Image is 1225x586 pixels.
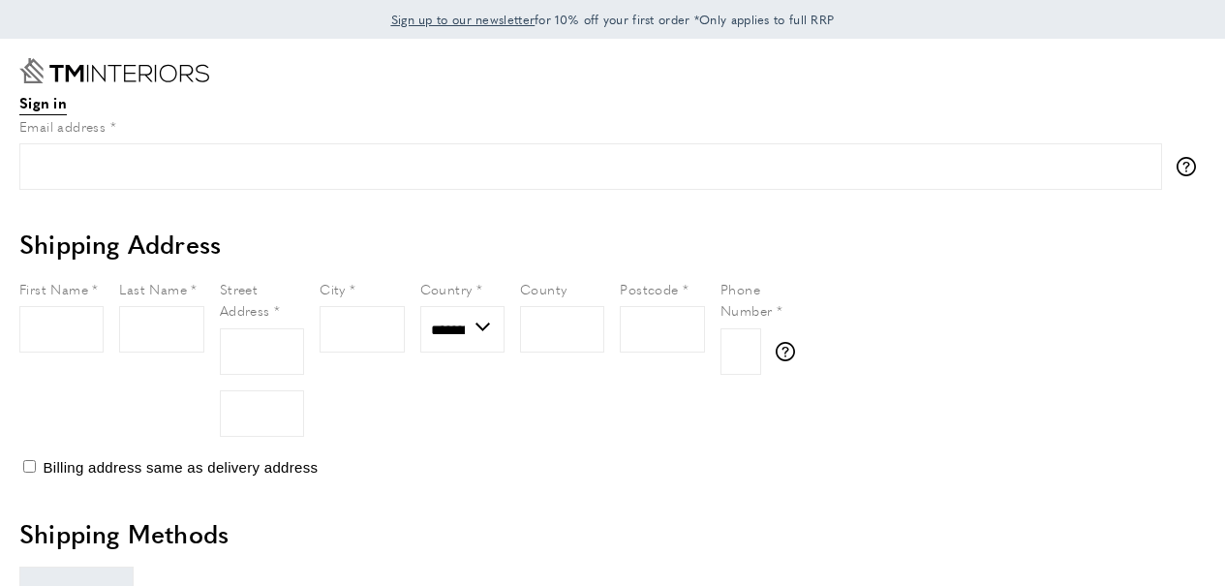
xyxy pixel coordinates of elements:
span: Country [420,279,473,298]
span: Billing address same as delivery address [43,459,318,476]
span: Street Address [220,279,270,320]
span: Postcode [620,279,678,298]
a: Sign in [19,91,67,115]
button: More information [776,342,805,361]
h2: Shipping Methods [19,516,1206,551]
span: City [320,279,346,298]
a: Go to Home page [19,58,209,83]
span: First Name [19,279,88,298]
span: County [520,279,567,298]
span: Sign up to our newsletter [391,11,536,28]
a: Sign up to our newsletter [391,10,536,29]
h2: Shipping Address [19,227,1206,262]
span: Last Name [119,279,187,298]
span: Phone Number [720,279,772,320]
button: More information [1177,157,1206,176]
span: for 10% off your first order *Only applies to full RRP [391,11,835,28]
input: Billing address same as delivery address [23,460,36,473]
span: Email address [19,116,106,136]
